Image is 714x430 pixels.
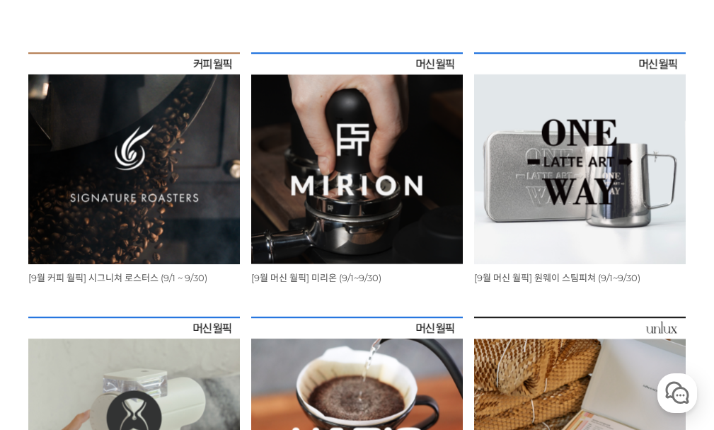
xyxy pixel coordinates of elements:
[251,272,381,283] a: [9월 머신 월픽] 미리온 (9/1~9/30)
[28,52,240,264] img: [9월 커피 월픽] 시그니쳐 로스터스 (9/1 ~ 9/30)
[474,272,640,283] a: [9월 머신 월픽] 원웨이 스팀피쳐 (9/1~9/30)
[4,312,93,348] a: 홈
[93,312,183,348] a: 대화
[251,52,463,264] img: 9월 머신 월픽 미리온
[129,334,146,346] span: 대화
[474,52,686,264] img: 9월 머신 월픽 원웨이 스팀피쳐
[28,272,207,283] a: [9월 커피 월픽] 시그니쳐 로스터스 (9/1 ~ 9/30)
[183,312,272,348] a: 설정
[219,334,236,345] span: 설정
[45,334,53,345] span: 홈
